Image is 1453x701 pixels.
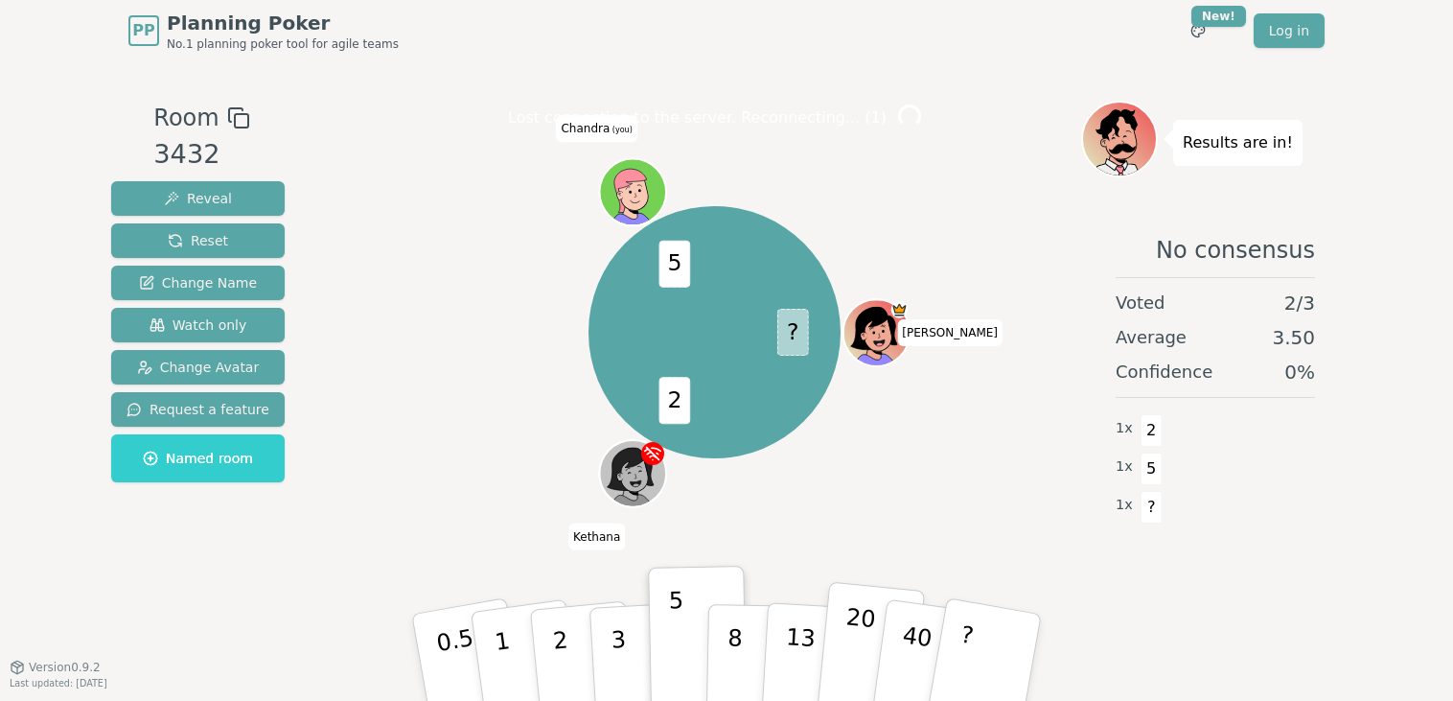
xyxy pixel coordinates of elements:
p: Results are in! [1183,129,1293,156]
div: 3432 [153,135,249,175]
span: 2 [659,377,691,424]
span: PP [132,19,154,42]
span: Last updated: [DATE] [10,678,107,689]
span: Version 0.9.2 [29,660,101,675]
span: Planning Poker [167,10,399,36]
span: 0 % [1284,359,1315,386]
button: Change Avatar [111,350,285,385]
button: Change Name [111,266,285,300]
button: Click to change your avatar [602,160,664,222]
div: New! [1191,6,1246,27]
span: Click to change your name [897,319,1003,346]
span: Reveal [164,189,232,208]
span: 3.50 [1272,324,1315,351]
span: ? [777,309,809,356]
span: 1 x [1116,418,1133,439]
span: (you) [610,126,633,134]
span: 2 / 3 [1284,290,1315,316]
a: Log in [1254,13,1325,48]
span: 2 [1141,414,1163,447]
span: ? [1141,491,1163,524]
span: Voted [1116,290,1165,316]
button: Reset [111,223,285,258]
span: No consensus [1156,235,1315,266]
span: Reset [168,231,228,250]
span: Confidence [1116,359,1212,386]
button: Version0.9.2 [10,660,101,675]
button: Named room [111,434,285,482]
span: Click to change your name [568,524,625,550]
span: Change Name [139,273,257,292]
span: 1 x [1116,495,1133,516]
span: 5 [1141,453,1163,485]
span: Average [1116,324,1187,351]
span: Click to change your name [556,115,636,142]
span: Named room [143,449,253,468]
p: Lost connection to the server. Reconnecting... ( 1 ) [508,105,887,131]
button: Reveal [111,181,285,216]
span: Change Avatar [137,358,260,377]
span: Natasha is the host [891,301,908,317]
button: Request a feature [111,392,285,427]
span: 5 [659,241,691,288]
a: PPPlanning PokerNo.1 planning poker tool for agile teams [128,10,399,52]
span: No.1 planning poker tool for agile teams [167,36,399,52]
span: Room [153,101,219,135]
span: 1 x [1116,456,1133,478]
p: 5 [669,587,685,690]
button: New! [1181,13,1215,48]
button: Watch only [111,308,285,342]
span: Watch only [150,315,247,335]
span: Request a feature [127,400,269,419]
